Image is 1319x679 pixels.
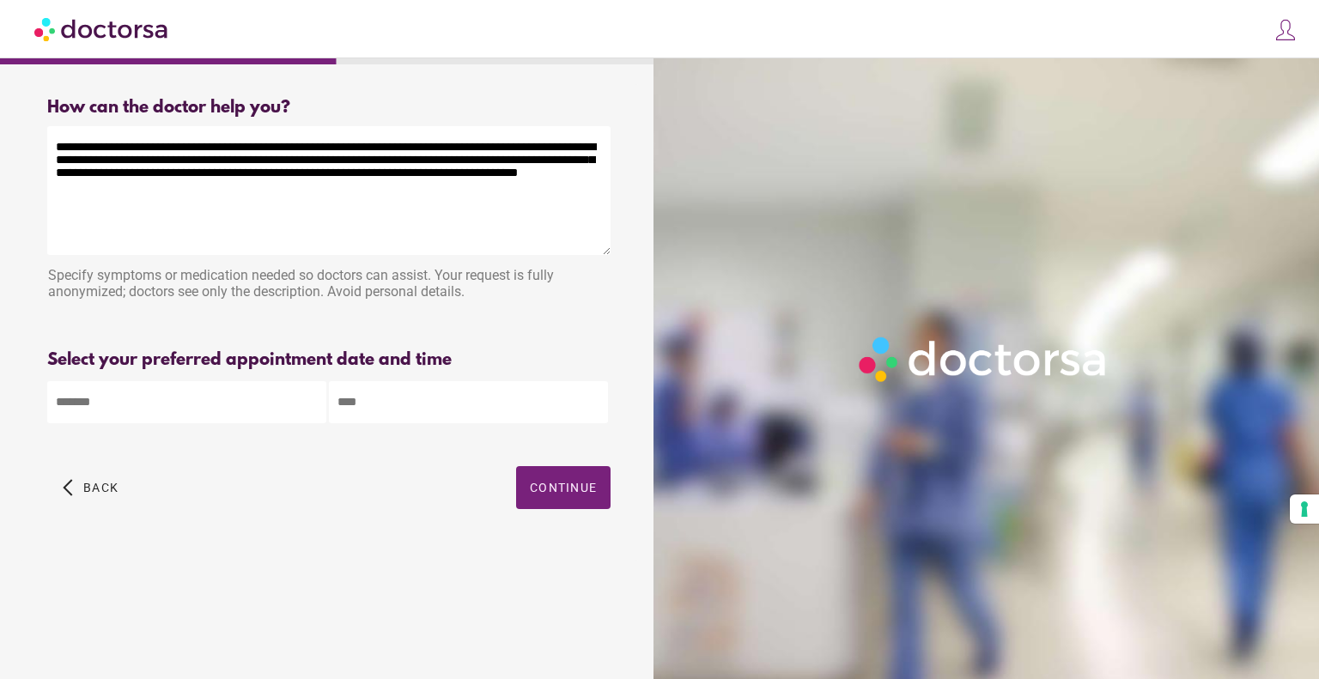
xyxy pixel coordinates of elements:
[1273,18,1298,42] img: icons8-customer-100.png
[56,466,125,509] button: arrow_back_ios Back
[47,258,611,312] div: Specify symptoms or medication needed so doctors can assist. Your request is fully anonymized; do...
[83,481,119,494] span: Back
[47,98,611,118] div: How can the doctor help you?
[516,466,611,509] button: Continue
[34,9,170,48] img: Doctorsa.com
[47,350,611,370] div: Select your preferred appointment date and time
[530,481,597,494] span: Continue
[852,330,1115,388] img: Logo-Doctorsa-trans-White-partial-flat.png
[1290,494,1319,524] button: Your consent preferences for tracking technologies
